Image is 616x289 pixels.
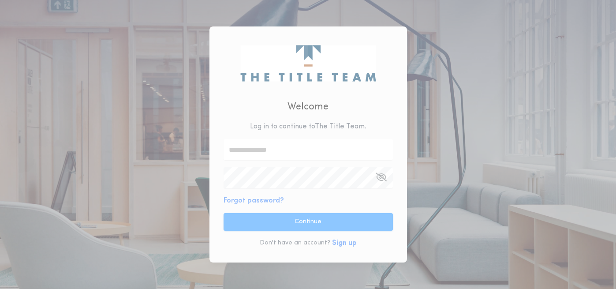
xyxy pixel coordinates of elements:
button: Forgot password? [224,195,284,206]
button: Continue [224,213,393,231]
button: Sign up [332,238,357,248]
img: logo [240,45,376,81]
p: Log in to continue to The Title Team . [250,121,366,132]
p: Don't have an account? [260,239,330,248]
h2: Welcome [287,100,329,114]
